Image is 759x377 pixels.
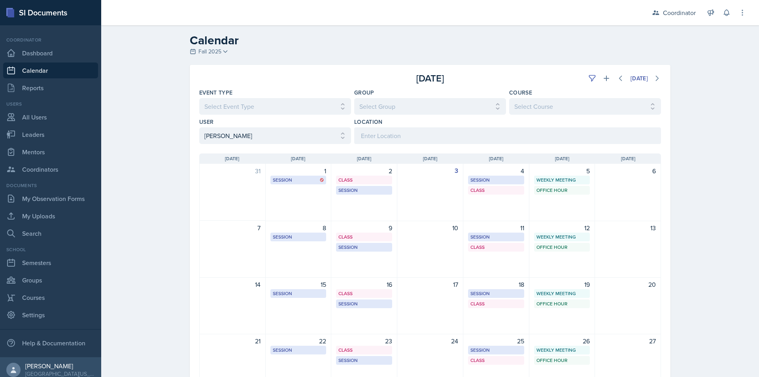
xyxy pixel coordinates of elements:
[402,166,458,176] div: 3
[534,336,590,346] div: 26
[631,75,648,81] div: [DATE]
[354,89,374,97] label: Group
[621,155,635,162] span: [DATE]
[625,72,653,85] button: [DATE]
[204,166,261,176] div: 31
[3,335,98,351] div: Help & Documentation
[468,336,524,346] div: 25
[338,176,390,184] div: Class
[536,290,588,297] div: Weekly Meeting
[555,155,569,162] span: [DATE]
[600,166,656,176] div: 6
[3,272,98,288] a: Groups
[536,300,588,307] div: Office Hour
[273,176,324,184] div: Session
[338,187,390,194] div: Session
[536,244,588,251] div: Office Hour
[291,155,305,162] span: [DATE]
[3,290,98,305] a: Courses
[600,336,656,346] div: 27
[336,166,392,176] div: 2
[402,223,458,233] div: 10
[3,161,98,177] a: Coordinators
[199,89,233,97] label: Event Type
[470,290,522,297] div: Session
[336,280,392,289] div: 16
[338,233,390,241] div: Class
[204,223,261,233] div: 7
[273,290,324,297] div: Session
[3,225,98,241] a: Search
[470,233,522,241] div: Session
[536,347,588,354] div: Weekly Meeting
[534,280,590,289] div: 19
[3,182,98,189] div: Documents
[470,357,522,364] div: Class
[338,300,390,307] div: Session
[354,118,383,126] label: Location
[534,223,590,233] div: 12
[198,47,221,56] span: Fall 2025
[270,280,327,289] div: 15
[509,89,532,97] label: Course
[338,357,390,364] div: Session
[3,191,98,206] a: My Observation Forms
[204,280,261,289] div: 14
[534,166,590,176] div: 5
[354,127,661,144] input: Enter Location
[3,307,98,323] a: Settings
[536,176,588,184] div: Weekly Meeting
[199,118,213,126] label: User
[663,8,696,17] div: Coordinator
[470,347,522,354] div: Session
[3,255,98,271] a: Semesters
[190,33,670,47] h2: Calendar
[3,127,98,142] a: Leaders
[423,155,437,162] span: [DATE]
[338,244,390,251] div: Session
[470,244,522,251] div: Class
[3,63,98,78] a: Calendar
[270,336,327,346] div: 22
[353,71,507,85] div: [DATE]
[470,187,522,194] div: Class
[468,280,524,289] div: 18
[3,208,98,224] a: My Uploads
[600,280,656,289] div: 20
[270,223,327,233] div: 8
[536,233,588,241] div: Weekly Meeting
[489,155,503,162] span: [DATE]
[336,336,392,346] div: 23
[402,280,458,289] div: 17
[470,300,522,307] div: Class
[3,246,98,253] div: School
[338,347,390,354] div: Class
[468,223,524,233] div: 11
[204,336,261,346] div: 21
[3,45,98,61] a: Dashboard
[468,166,524,176] div: 4
[402,336,458,346] div: 24
[25,362,95,370] div: [PERSON_NAME]
[273,233,324,241] div: Session
[3,80,98,96] a: Reports
[270,166,327,176] div: 1
[536,357,588,364] div: Office Hour
[3,100,98,108] div: Users
[3,36,98,44] div: Coordinator
[338,290,390,297] div: Class
[357,155,371,162] span: [DATE]
[470,176,522,184] div: Session
[273,347,324,354] div: Session
[536,187,588,194] div: Office Hour
[3,144,98,160] a: Mentors
[3,109,98,125] a: All Users
[600,223,656,233] div: 13
[225,155,239,162] span: [DATE]
[336,223,392,233] div: 9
